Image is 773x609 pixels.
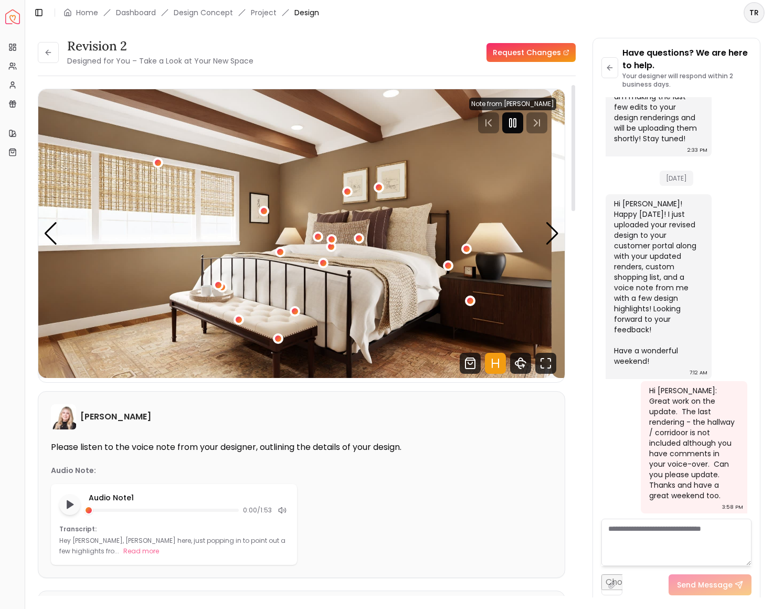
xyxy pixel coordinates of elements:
a: Project [251,7,277,18]
span: Design [294,7,319,18]
p: Please listen to the voice note from your designer, outlining the details of your design. [51,442,552,453]
small: Designed for You – Take a Look at Your New Space [67,56,253,66]
button: Read more [123,546,159,556]
svg: Fullscreen [535,353,556,374]
div: Hi [PERSON_NAME]! Happy [DATE]! I just uploaded your revised design to your customer portal along... [614,198,702,366]
div: Previous slide [44,222,58,245]
img: Hannah James [51,404,76,429]
div: 3:58 PM [722,502,743,512]
div: Carousel [38,89,565,378]
li: Design Concept [174,7,233,18]
div: Note from [PERSON_NAME] [469,98,556,110]
button: TR [744,2,765,23]
p: Audio Note: [51,465,96,476]
svg: Shop Products from this design [460,353,481,374]
h6: [PERSON_NAME] [80,411,151,423]
div: Hi [PERSON_NAME]: Great work on the update. The last rendering - the hallway / corridoor is not i... [649,385,737,501]
nav: breadcrumb [63,7,319,18]
button: Play audio note [59,494,80,515]
a: Home [76,7,98,18]
a: Request Changes [486,43,576,62]
div: Mute audio [276,504,289,517]
p: Transcript: [59,525,289,533]
span: TR [745,3,764,22]
img: Spacejoy Logo [5,9,20,24]
span: [DATE] [660,171,693,186]
div: 7:12 AM [690,367,707,378]
p: Audio Note 1 [89,492,289,503]
p: Hey [PERSON_NAME], [PERSON_NAME] here, just popping in to point out a few highlights fro... [59,536,285,555]
span: 0:00 / 1:53 [243,506,272,514]
img: Design Render 1 [38,89,552,378]
svg: Pause [506,117,519,129]
div: 2:33 PM [687,145,707,155]
div: 1 / 5 [38,89,552,378]
p: Your designer will respond within 2 business days. [622,72,751,89]
svg: Hotspots Toggle [485,353,506,374]
a: Spacejoy [5,9,20,24]
svg: 360 View [510,353,531,374]
p: Have questions? We are here to help. [622,47,751,72]
h3: Revision 2 [67,38,253,55]
div: Next slide [545,222,559,245]
a: Dashboard [116,7,156,18]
